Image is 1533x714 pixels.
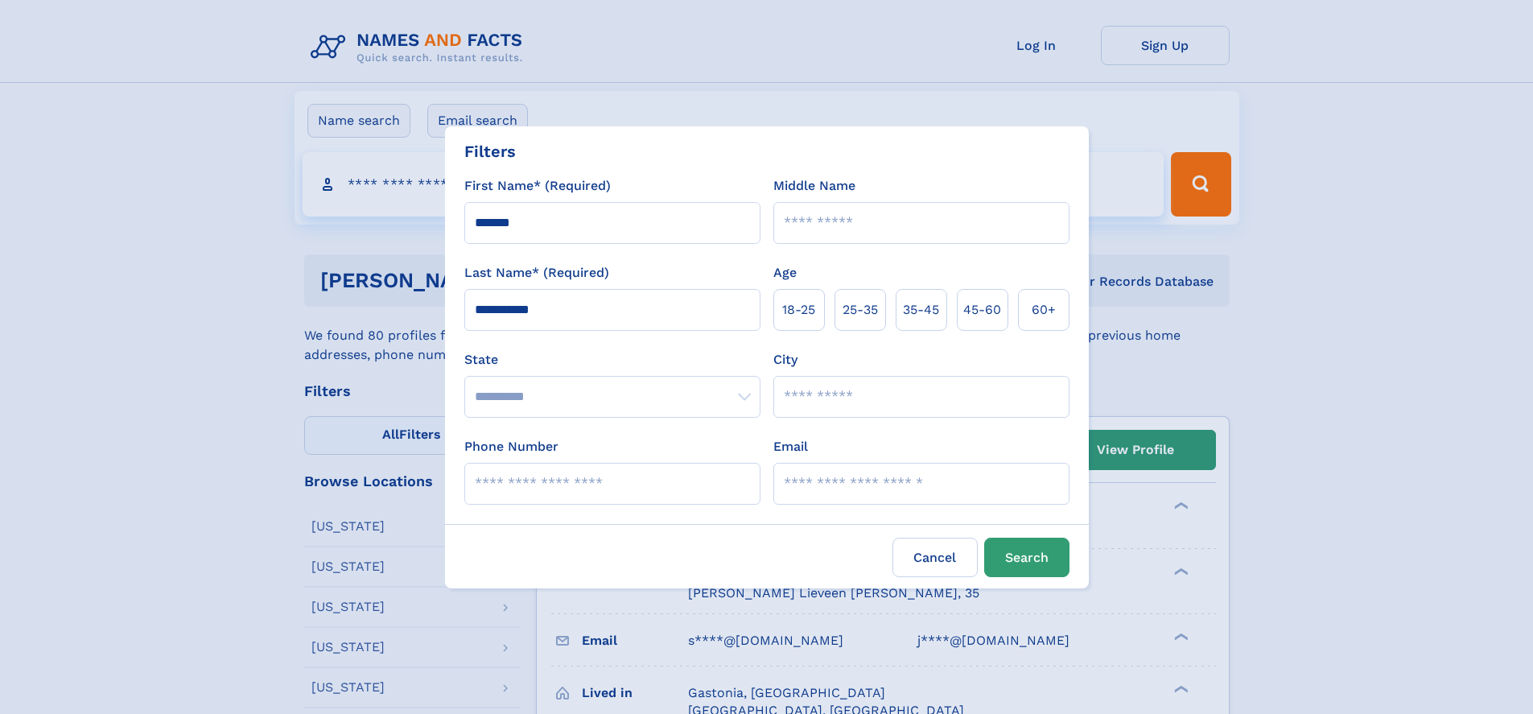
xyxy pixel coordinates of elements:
button: Search [984,538,1069,577]
label: Middle Name [773,176,855,196]
label: Age [773,263,797,283]
label: Last Name* (Required) [464,263,609,283]
span: 35‑45 [903,300,939,320]
span: 60+ [1032,300,1056,320]
label: Cancel [892,538,978,577]
label: State [464,350,760,369]
label: City [773,350,797,369]
div: Filters [464,139,516,163]
label: First Name* (Required) [464,176,611,196]
span: 25‑35 [843,300,878,320]
span: 18‑25 [782,300,815,320]
span: 45‑60 [963,300,1001,320]
label: Phone Number [464,437,558,456]
label: Email [773,437,808,456]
